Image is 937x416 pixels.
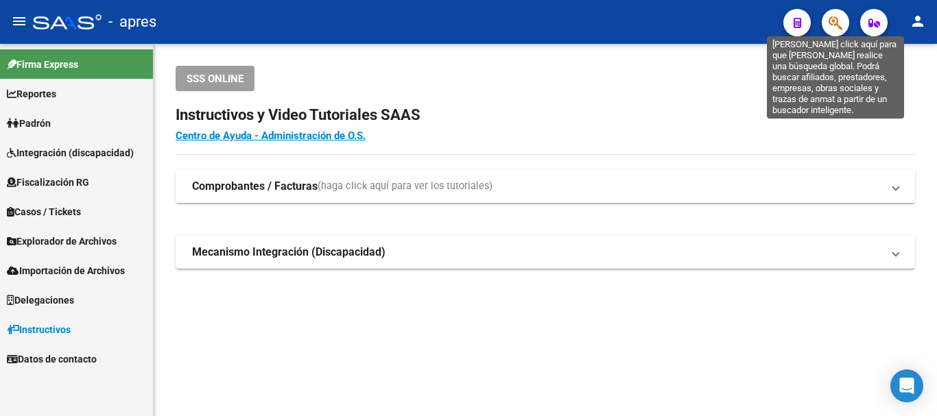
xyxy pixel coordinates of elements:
[7,204,81,219] span: Casos / Tickets
[11,13,27,29] mat-icon: menu
[7,116,51,131] span: Padrón
[890,369,923,402] div: Open Intercom Messenger
[7,322,71,337] span: Instructivos
[176,102,915,128] h2: Instructivos y Video Tutoriales SAAS
[7,175,89,190] span: Fiscalización RG
[7,57,78,72] span: Firma Express
[192,179,318,194] strong: Comprobantes / Facturas
[318,179,493,194] span: (haga click aquí para ver los tutoriales)
[7,293,74,308] span: Delegaciones
[176,236,915,269] mat-expansion-panel-header: Mecanismo Integración (Discapacidad)
[176,130,366,142] a: Centro de Ayuda - Administración de O.S.
[108,7,156,37] span: - apres
[187,73,244,85] span: SSS ONLINE
[176,170,915,203] mat-expansion-panel-header: Comprobantes / Facturas(haga click aquí para ver los tutoriales)
[7,234,117,249] span: Explorador de Archivos
[910,13,926,29] mat-icon: person
[176,66,254,91] button: SSS ONLINE
[7,263,125,278] span: Importación de Archivos
[7,352,97,367] span: Datos de contacto
[7,86,56,101] span: Reportes
[192,245,386,260] strong: Mecanismo Integración (Discapacidad)
[7,145,134,160] span: Integración (discapacidad)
